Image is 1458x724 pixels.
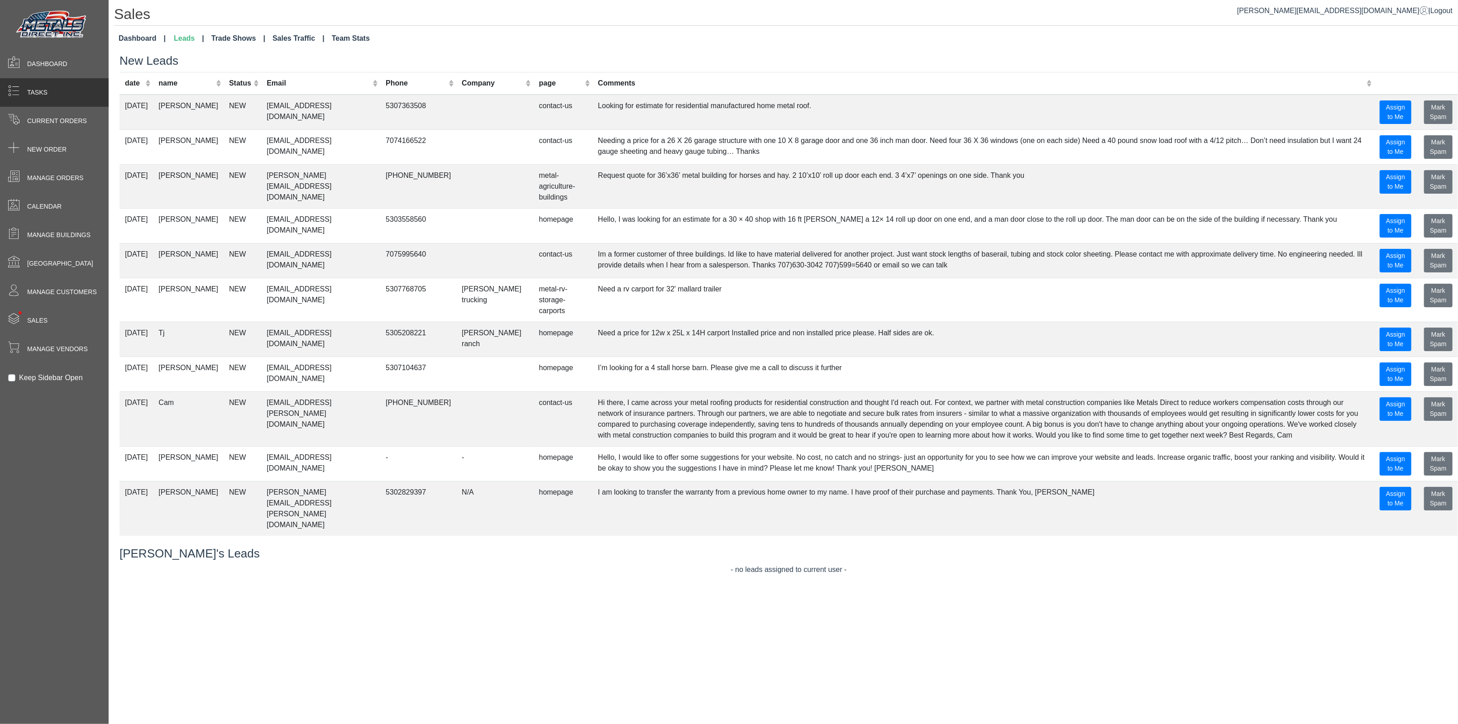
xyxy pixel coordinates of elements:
td: [EMAIL_ADDRESS][DOMAIN_NAME] [261,129,380,164]
h3: [PERSON_NAME]'s Leads [120,547,1458,561]
span: Manage Buildings [27,230,91,240]
td: [DATE] [120,129,153,164]
td: NEW [224,164,261,208]
span: Assign to Me [1386,252,1405,269]
td: 5302829397 [380,481,456,536]
td: [EMAIL_ADDRESS][DOMAIN_NAME] [261,446,380,481]
div: Status [229,78,251,89]
h3: New Leads [120,54,1458,68]
td: [PHONE_NUMBER] [380,391,456,446]
td: NEW [224,322,261,357]
button: Assign to Me [1380,487,1411,510]
span: Assign to Me [1386,287,1405,304]
td: homepage [534,357,593,391]
span: Mark Spam [1430,217,1447,234]
button: Assign to Me [1380,284,1411,307]
td: 5303558560 [380,208,456,243]
a: Team Stats [328,29,373,48]
div: page [539,78,583,89]
td: Looking for estimate for residential manufactured home metal roof. [593,95,1374,130]
td: [EMAIL_ADDRESS][DOMAIN_NAME] [261,243,380,278]
td: [EMAIL_ADDRESS][DOMAIN_NAME] [261,322,380,357]
a: [PERSON_NAME][EMAIL_ADDRESS][DOMAIN_NAME] [1237,7,1429,14]
span: Manage Vendors [27,344,88,354]
td: metal-agriculture-buildings [534,164,593,208]
td: NEW [224,446,261,481]
button: Mark Spam [1424,284,1453,307]
td: I’m looking for a 4 stall horse barn. Please give me a call to discuss it further [593,357,1374,391]
th: Assign To Current User [1374,72,1419,95]
label: Keep Sidebar Open [19,372,83,383]
td: 7075995640 [380,243,456,278]
td: Need a price for 12w x 25L x 14H carport Installed price and non installed price please. Half sid... [593,322,1374,357]
span: Calendar [27,202,62,211]
span: Manage Orders [27,173,83,183]
th: Mark Spam [1419,72,1458,95]
td: Needing a price for a 26 X 26 garage structure with one 10 X 8 garage door and one 36 inch man do... [593,129,1374,164]
td: - [456,446,533,481]
td: [DATE] [120,164,153,208]
td: [PERSON_NAME] [153,243,224,278]
td: [PERSON_NAME] [153,208,224,243]
td: homepage [534,322,593,357]
button: Mark Spam [1424,328,1453,351]
div: Phone [386,78,446,89]
span: Assign to Me [1386,217,1405,234]
a: Dashboard [115,29,169,48]
td: [PERSON_NAME] ranch [456,322,533,357]
td: [EMAIL_ADDRESS][DOMAIN_NAME] [261,278,380,322]
a: Sales Traffic [269,29,328,48]
td: [PERSON_NAME][EMAIL_ADDRESS][DOMAIN_NAME] [261,164,380,208]
td: metal-rv-storage-carports [534,278,593,322]
td: [PERSON_NAME] [153,95,224,130]
span: [GEOGRAPHIC_DATA] [27,259,93,268]
td: NEW [224,129,261,164]
td: [PHONE_NUMBER] [380,164,456,208]
button: Mark Spam [1424,214,1453,238]
td: contact-us [534,391,593,446]
td: homepage [534,446,593,481]
td: contact-us [534,129,593,164]
td: contact-us [534,95,593,130]
button: Mark Spam [1424,170,1453,194]
button: Assign to Me [1380,452,1411,476]
div: | [1237,5,1453,16]
button: Assign to Me [1380,135,1411,159]
span: • [9,298,32,328]
td: [DATE] [120,322,153,357]
a: Leads [170,29,208,48]
span: Assign to Me [1386,366,1405,382]
td: Cam [153,391,224,446]
span: Mark Spam [1430,400,1447,417]
td: [PERSON_NAME] trucking [456,278,533,322]
td: [EMAIL_ADDRESS][DOMAIN_NAME] [261,357,380,391]
span: Mark Spam [1430,138,1447,155]
span: Assign to Me [1386,138,1405,155]
td: [EMAIL_ADDRESS][DOMAIN_NAME] [261,208,380,243]
span: Current Orders [27,116,87,126]
td: Hi there, I came across your metal roofing products for residential construction and thought I'd ... [593,391,1374,446]
span: Logout [1430,7,1453,14]
div: date [125,78,143,89]
button: Assign to Me [1380,100,1411,124]
td: 5307363508 [380,95,456,130]
div: Company [462,78,523,89]
span: Tasks [27,88,48,97]
div: Comments [598,78,1364,89]
td: N/A [456,481,533,536]
td: Tj [153,322,224,357]
td: [PERSON_NAME] [153,357,224,391]
td: [PERSON_NAME] [153,278,224,322]
td: [DATE] [120,278,153,322]
span: Sales [27,316,48,325]
td: [DATE] [120,208,153,243]
span: Mark Spam [1430,287,1447,304]
span: Assign to Me [1386,331,1405,348]
td: [DATE] [120,95,153,130]
td: I am looking to transfer the warranty from a previous home owner to my name. I have proof of thei... [593,481,1374,536]
td: [DATE] [120,391,153,446]
td: Need a rv carport for 32' mallard trailer [593,278,1374,322]
button: Mark Spam [1424,487,1453,510]
button: Assign to Me [1380,214,1411,238]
